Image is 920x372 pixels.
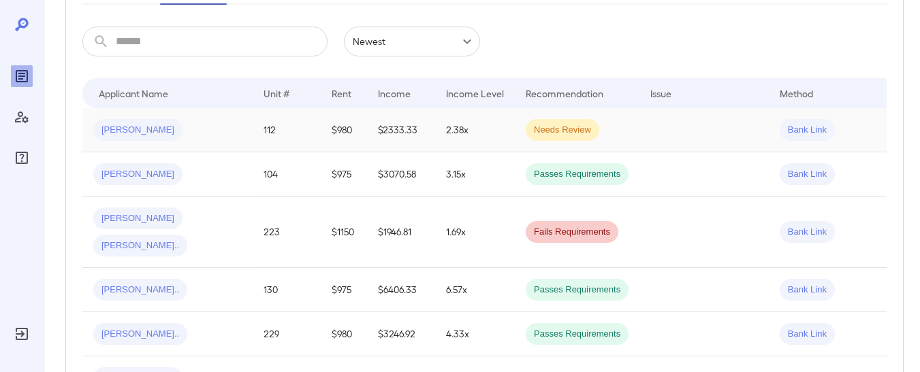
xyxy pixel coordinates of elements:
[321,152,367,197] td: $975
[780,124,835,137] span: Bank Link
[93,212,183,225] span: [PERSON_NAME]
[321,197,367,268] td: $1150
[780,85,813,101] div: Method
[321,108,367,152] td: $980
[264,85,289,101] div: Unit #
[253,108,321,152] td: 112
[780,328,835,341] span: Bank Link
[367,152,435,197] td: $3070.58
[367,312,435,356] td: $3246.92
[332,85,353,101] div: Rent
[93,168,183,181] span: [PERSON_NAME]
[526,328,629,341] span: Passes Requirements
[435,312,515,356] td: 4.33x
[321,312,367,356] td: $980
[367,197,435,268] td: $1946.81
[93,124,183,137] span: [PERSON_NAME]
[253,268,321,312] td: 130
[780,284,835,297] span: Bank Link
[11,323,33,345] div: Log Out
[650,85,672,101] div: Issue
[253,312,321,356] td: 229
[526,226,618,239] span: Fails Requirements
[367,268,435,312] td: $6406.33
[435,268,515,312] td: 6.57x
[780,226,835,239] span: Bank Link
[344,27,480,56] div: Newest
[93,328,187,341] span: [PERSON_NAME]..
[93,284,187,297] span: [PERSON_NAME]..
[526,168,629,181] span: Passes Requirements
[11,65,33,87] div: Reports
[435,152,515,197] td: 3.15x
[435,197,515,268] td: 1.69x
[446,85,504,101] div: Income Level
[526,85,603,101] div: Recommendation
[11,147,33,169] div: FAQ
[11,106,33,128] div: Manage Users
[367,108,435,152] td: $2333.33
[435,108,515,152] td: 2.38x
[526,124,599,137] span: Needs Review
[321,268,367,312] td: $975
[253,197,321,268] td: 223
[253,152,321,197] td: 104
[526,284,629,297] span: Passes Requirements
[99,85,168,101] div: Applicant Name
[93,239,187,252] span: [PERSON_NAME]..
[780,168,835,181] span: Bank Link
[378,85,411,101] div: Income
